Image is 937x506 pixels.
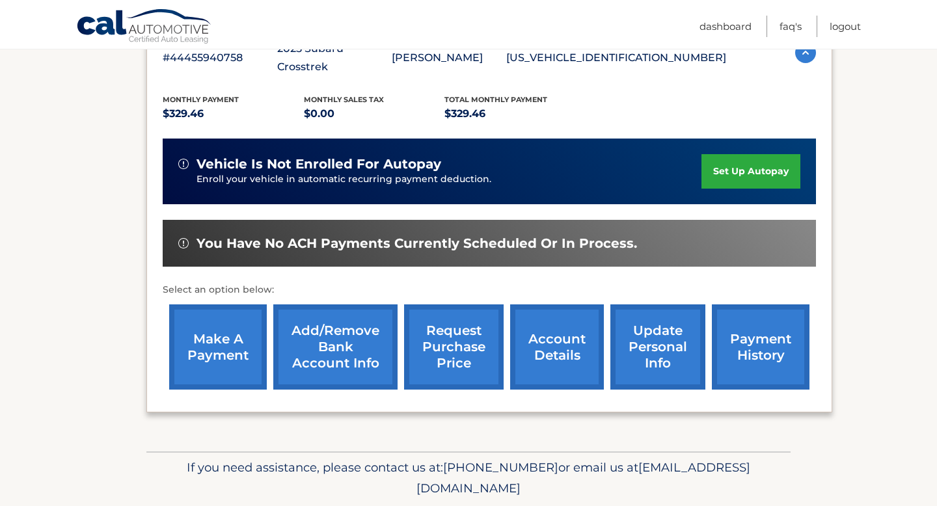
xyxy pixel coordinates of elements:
a: set up autopay [701,154,800,189]
span: Monthly Payment [163,95,239,104]
a: make a payment [169,304,267,390]
span: vehicle is not enrolled for autopay [197,156,441,172]
a: FAQ's [780,16,802,37]
p: #44455940758 [163,49,277,67]
a: Cal Automotive [76,8,213,46]
a: request purchase price [404,304,504,390]
a: payment history [712,304,809,390]
span: You have no ACH payments currently scheduled or in process. [197,235,637,252]
span: Monthly sales Tax [304,95,384,104]
span: [EMAIL_ADDRESS][DOMAIN_NAME] [416,460,750,496]
span: Total Monthly Payment [444,95,547,104]
a: account details [510,304,604,390]
p: [PERSON_NAME] [392,49,506,67]
img: alert-white.svg [178,159,189,169]
p: $0.00 [304,105,445,123]
a: Logout [830,16,861,37]
img: alert-white.svg [178,238,189,248]
a: update personal info [610,304,705,390]
p: [US_VEHICLE_IDENTIFICATION_NUMBER] [506,49,726,67]
p: If you need assistance, please contact us at: or email us at [155,457,782,499]
p: $329.46 [444,105,586,123]
p: Select an option below: [163,282,816,298]
a: Dashboard [699,16,752,37]
p: 2025 Subaru Crosstrek [277,40,392,76]
p: Enroll your vehicle in automatic recurring payment deduction. [197,172,701,187]
p: $329.46 [163,105,304,123]
img: accordion-active.svg [795,42,816,63]
a: Add/Remove bank account info [273,304,398,390]
span: [PHONE_NUMBER] [443,460,558,475]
